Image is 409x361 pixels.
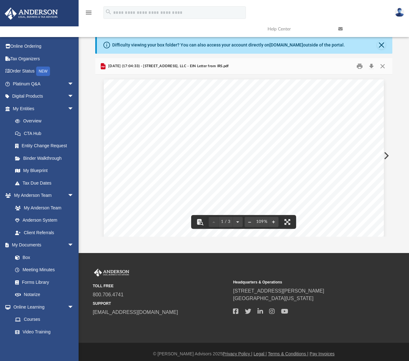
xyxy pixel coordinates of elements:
div: File preview [95,75,393,237]
button: Zoom in [268,215,279,229]
a: Video Training [9,326,77,338]
a: Online Learningarrow_drop_down [4,301,80,313]
img: Anderson Advisors Platinum Portal [3,8,60,20]
a: Anderson System [9,214,80,227]
span: arrow_drop_down [68,189,80,202]
span: arrow_drop_down [68,78,80,90]
a: Order StatusNEW [4,65,83,78]
button: Close [377,40,386,49]
a: menu [85,12,92,16]
a: Help Center [263,17,334,41]
div: © [PERSON_NAME] Advisors 2025 [79,351,409,357]
a: Tax Organizers [4,52,83,65]
small: Headquarters & Operations [233,279,369,285]
small: TOLL FREE [93,283,229,289]
i: menu [85,9,92,16]
a: My Anderson Team [9,202,77,214]
span: [DATE] (17:04:33) - [STREET_ADDRESS], LLC - EIN Letter from IRS.pdf [107,63,229,69]
div: Difficulty viewing your box folder? You can also access your account directly on outside of the p... [112,42,345,48]
a: Legal | [254,351,267,356]
div: Current zoom level [255,220,268,224]
button: Toggle findbar [193,215,207,229]
a: My Documentsarrow_drop_down [4,239,80,251]
button: Download [366,61,377,71]
a: Binder Walkthrough [9,152,83,164]
img: Anderson Advisors Platinum Portal [93,269,130,277]
div: Preview [95,58,393,237]
a: Entity Change Request [9,140,83,152]
div: NEW [36,67,50,76]
button: Next page [233,215,243,229]
a: Platinum Q&Aarrow_drop_down [4,78,83,90]
a: My Blueprint [9,164,80,177]
a: Overview [9,115,83,127]
a: Online Ordering [4,40,83,53]
img: User Pic [395,8,404,17]
span: arrow_drop_down [68,102,80,115]
a: Box [9,251,77,264]
a: [GEOGRAPHIC_DATA][US_STATE] [233,296,313,301]
a: CTA Hub [9,127,83,140]
span: 1 / 3 [219,220,233,224]
div: Document Viewer [95,75,393,237]
a: [STREET_ADDRESS][PERSON_NAME] [233,288,324,294]
button: Next File [379,147,393,164]
a: Digital Productsarrow_drop_down [4,90,83,103]
a: Courses [9,313,80,326]
a: Notarize [9,288,80,301]
a: [DOMAIN_NAME] [269,42,303,47]
a: Forms Library [9,276,77,288]
span: arrow_drop_down [68,301,80,314]
button: Close [377,61,388,71]
button: Enter fullscreen [280,215,294,229]
a: 800.706.4741 [93,292,124,297]
a: Client Referrals [9,226,80,239]
a: Tax Due Dates [9,177,83,189]
button: 1 / 3 [219,215,233,229]
a: My Anderson Teamarrow_drop_down [4,189,80,202]
a: Privacy Policy | [223,351,252,356]
button: Zoom out [245,215,255,229]
span: arrow_drop_down [68,90,80,103]
a: Pay Invoices [310,351,334,356]
button: Print [353,61,366,71]
a: [EMAIL_ADDRESS][DOMAIN_NAME] [93,310,178,315]
a: My Entitiesarrow_drop_down [4,102,83,115]
i: search [105,8,112,15]
span: arrow_drop_down [68,239,80,252]
a: Terms & Conditions | [268,351,308,356]
a: Resources [9,338,80,351]
a: Meeting Minutes [9,264,80,276]
small: SUPPORT [93,301,229,306]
